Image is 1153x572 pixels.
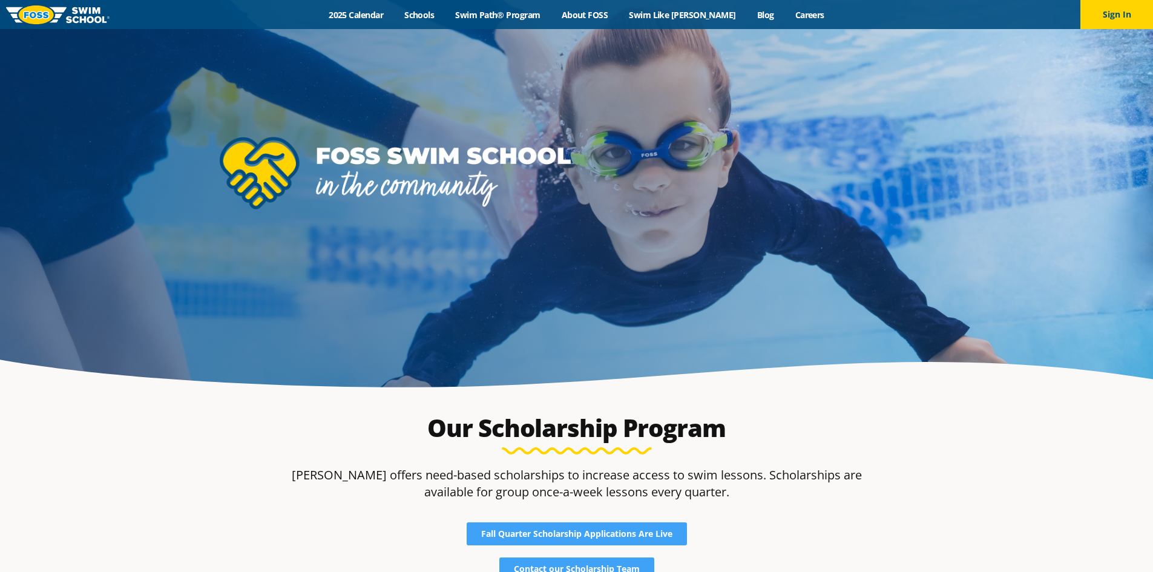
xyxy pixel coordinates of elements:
[394,9,445,21] a: Schools
[291,413,862,442] h2: Our Scholarship Program
[6,5,110,24] img: FOSS Swim School Logo
[467,522,687,545] a: Fall Quarter Scholarship Applications Are Live
[619,9,747,21] a: Swim Like [PERSON_NAME]
[318,9,394,21] a: 2025 Calendar
[445,9,551,21] a: Swim Path® Program
[784,9,835,21] a: Careers
[746,9,784,21] a: Blog
[291,467,862,501] p: [PERSON_NAME] offers need-based scholarships to increase access to swim lessons. Scholarships are...
[551,9,619,21] a: About FOSS
[481,530,672,538] span: Fall Quarter Scholarship Applications Are Live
